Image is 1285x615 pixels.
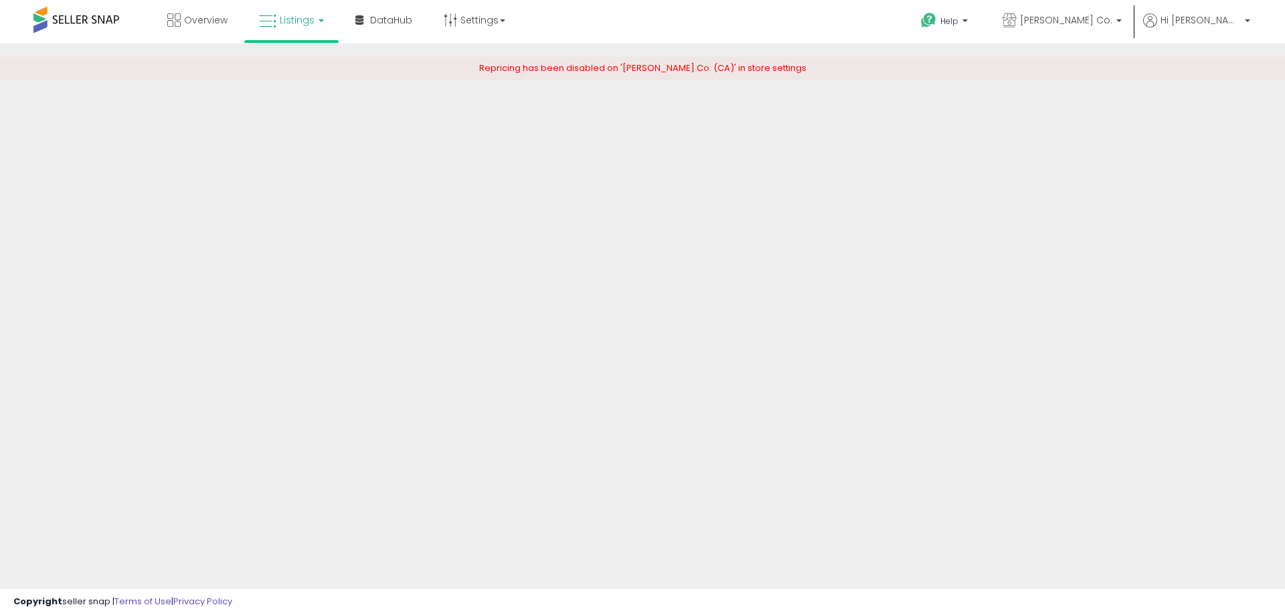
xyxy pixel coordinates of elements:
i: Get Help [920,12,937,29]
a: Privacy Policy [173,595,232,608]
span: [PERSON_NAME] Co. [1020,13,1112,27]
a: Terms of Use [114,595,171,608]
span: Listings [280,13,315,27]
span: Overview [184,13,228,27]
strong: Copyright [13,595,62,608]
span: Repricing has been disabled on '[PERSON_NAME] Co. (CA)' in store settings [479,62,806,74]
span: DataHub [370,13,412,27]
span: Help [940,15,958,27]
span: Hi [PERSON_NAME] [1161,13,1241,27]
div: seller snap | | [13,596,232,608]
a: Hi [PERSON_NAME] [1143,13,1250,43]
a: Help [910,2,981,43]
